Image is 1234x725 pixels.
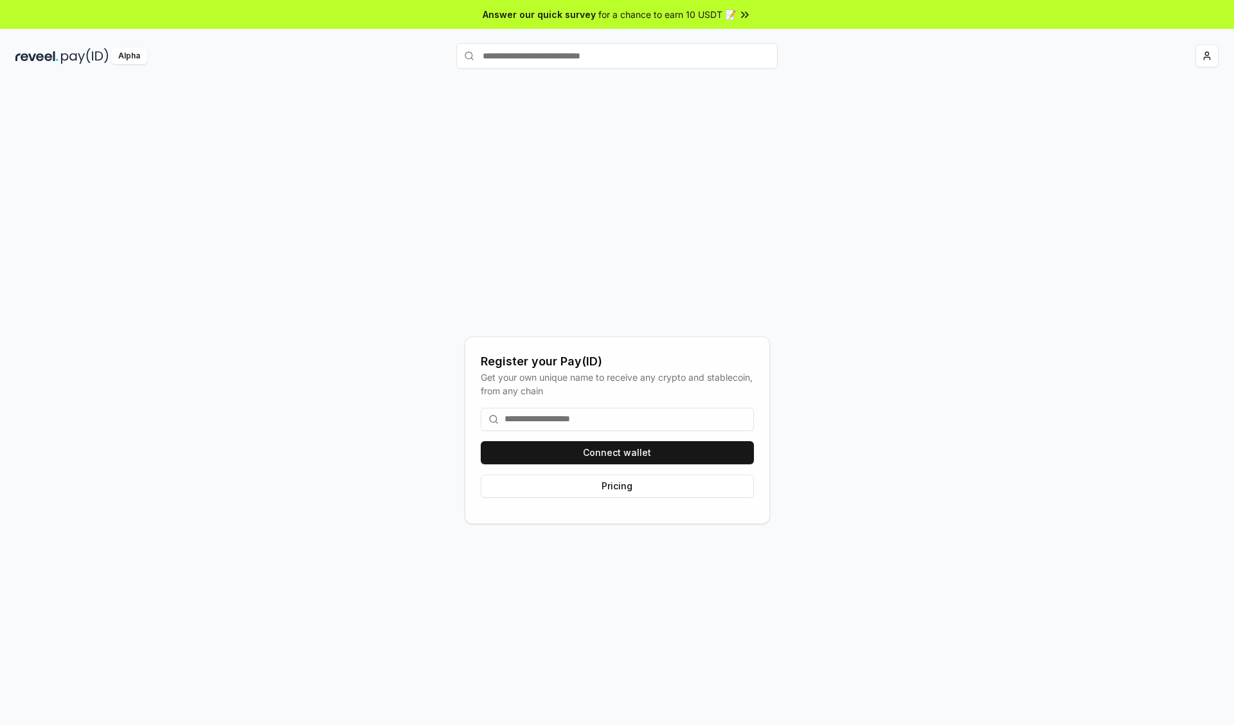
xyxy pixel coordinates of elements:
img: reveel_dark [15,48,58,64]
span: for a chance to earn 10 USDT 📝 [598,8,736,21]
img: pay_id [61,48,109,64]
div: Alpha [111,48,147,64]
button: Connect wallet [481,441,754,464]
div: Get your own unique name to receive any crypto and stablecoin, from any chain [481,371,754,397]
div: Register your Pay(ID) [481,353,754,371]
span: Answer our quick survey [483,8,596,21]
button: Pricing [481,475,754,498]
